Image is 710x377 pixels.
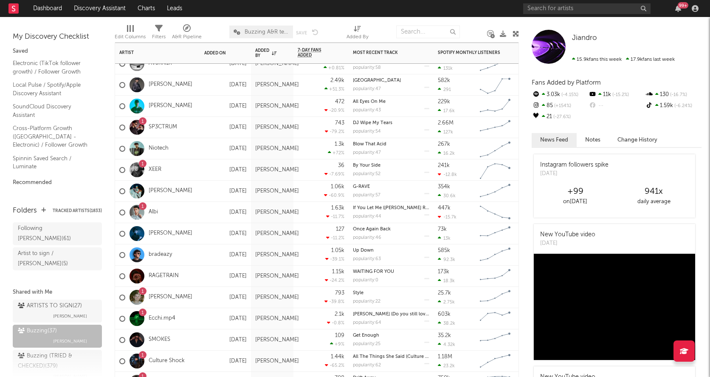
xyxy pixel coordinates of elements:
div: [PERSON_NAME] [255,294,299,301]
input: Search for artists [523,3,651,14]
div: 17.6k [438,108,455,113]
a: Style [353,291,363,295]
div: Most Recent Track [353,50,417,55]
a: G-RAVE [353,184,370,189]
div: [DATE] [204,80,247,90]
a: Jiandro [572,34,597,43]
div: [DATE] [204,292,247,303]
span: -6.24 % [673,104,692,108]
div: -65.2 % [325,363,344,368]
div: 793 [335,290,344,296]
a: XEER [149,166,161,173]
div: 13k [438,235,451,241]
div: [DATE] [204,229,247,239]
svg: Chart title [476,308,514,329]
svg: Chart title [476,96,514,117]
div: 3.03k [532,89,588,100]
svg: Chart title [476,181,514,202]
a: Cross-Platform Growth ([GEOGRAPHIC_DATA] - Electronic) / Follower Growth [13,124,93,150]
div: 1.06k [331,184,344,190]
div: 582k [438,78,450,83]
div: [DATE] [204,186,247,196]
span: 17.9k fans last week [572,57,675,62]
div: [PERSON_NAME] [255,315,299,322]
div: 1.05k [331,248,344,253]
div: 229k [438,99,450,105]
div: popularity: 25 [353,342,380,346]
div: +51.3 % [324,86,344,92]
a: Spinnin Saved Search / Luminate [13,154,93,171]
div: 127 [336,227,344,232]
div: popularity: 46 [353,235,381,240]
div: popularity: 43 [353,108,381,113]
div: [DATE] [204,314,247,324]
div: popularity: 63 [353,257,381,261]
div: 36 [338,163,344,168]
div: daily average [614,197,693,207]
div: +72 % [328,150,344,156]
a: bradeazy [149,251,172,258]
div: 743 [335,120,344,126]
div: [PERSON_NAME] [255,103,299,110]
a: Artist to sign / [PERSON_NAME](5) [13,247,102,270]
a: Up Down [353,248,374,253]
div: popularity: 0 [353,278,378,283]
span: -27.6 % [552,115,571,119]
div: Added By [347,32,369,42]
div: popularity: 64 [353,320,381,325]
div: Added On [204,51,234,56]
svg: Chart title [476,351,514,372]
div: [DATE] [204,122,247,133]
div: 354k [438,184,450,190]
div: 173k [438,269,449,275]
span: +154 % [553,104,571,108]
div: Buzzing ( 37 ) [18,326,57,336]
div: 1.15k [332,269,344,275]
div: [DATE] [204,271,247,281]
a: Get Enough [353,333,379,338]
a: Local Pulse / Spotify/Apple Discovery Assistant [13,80,93,98]
button: News Feed [532,133,577,147]
div: [DATE] [204,250,247,260]
div: [PERSON_NAME] [255,209,299,216]
div: -- [588,100,645,111]
div: All The Things She Said (Culture Shock Version) [353,354,429,359]
div: 1.18M [438,354,452,360]
div: on [DATE] [536,197,614,207]
div: Get Enough [353,333,429,338]
a: By Your Side [353,163,380,168]
div: 4.32k [438,342,455,347]
div: 1.59k [645,100,702,111]
div: DJ Wipe My Tears [353,121,429,125]
div: [DATE] [204,144,247,154]
div: popularity: 54 [353,129,381,134]
div: [DATE] [204,356,247,366]
div: 2.75k [438,299,455,305]
button: Save [296,31,307,35]
svg: Chart title [476,117,514,138]
svg: Chart title [476,138,514,159]
span: Buzzing A&R team [245,29,289,35]
div: Added By [347,21,369,46]
a: Algorithmic Electronic/Dance A&R List [13,190,93,207]
svg: Chart title [476,202,514,223]
div: Edit Columns [115,21,146,46]
div: 109 [335,333,344,338]
span: [PERSON_NAME] [53,336,87,346]
div: -20.9 % [324,108,344,113]
div: Up Down [353,248,429,253]
span: -16.7 % [669,93,687,97]
svg: Chart title [476,287,514,308]
a: Buzzing(37)[PERSON_NAME] [13,325,102,348]
div: [PERSON_NAME] [255,252,299,258]
span: -4.15 % [560,93,578,97]
div: [DATE] [540,239,595,248]
div: +0.81 % [324,65,344,71]
div: 941 x [614,187,693,197]
a: [PERSON_NAME] (Do you still love me?) [353,312,440,317]
div: 1.3k [335,142,344,147]
div: 585k [438,248,450,253]
span: 15.9k fans this week [572,57,622,62]
div: Spotify Monthly Listeners [438,50,502,55]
